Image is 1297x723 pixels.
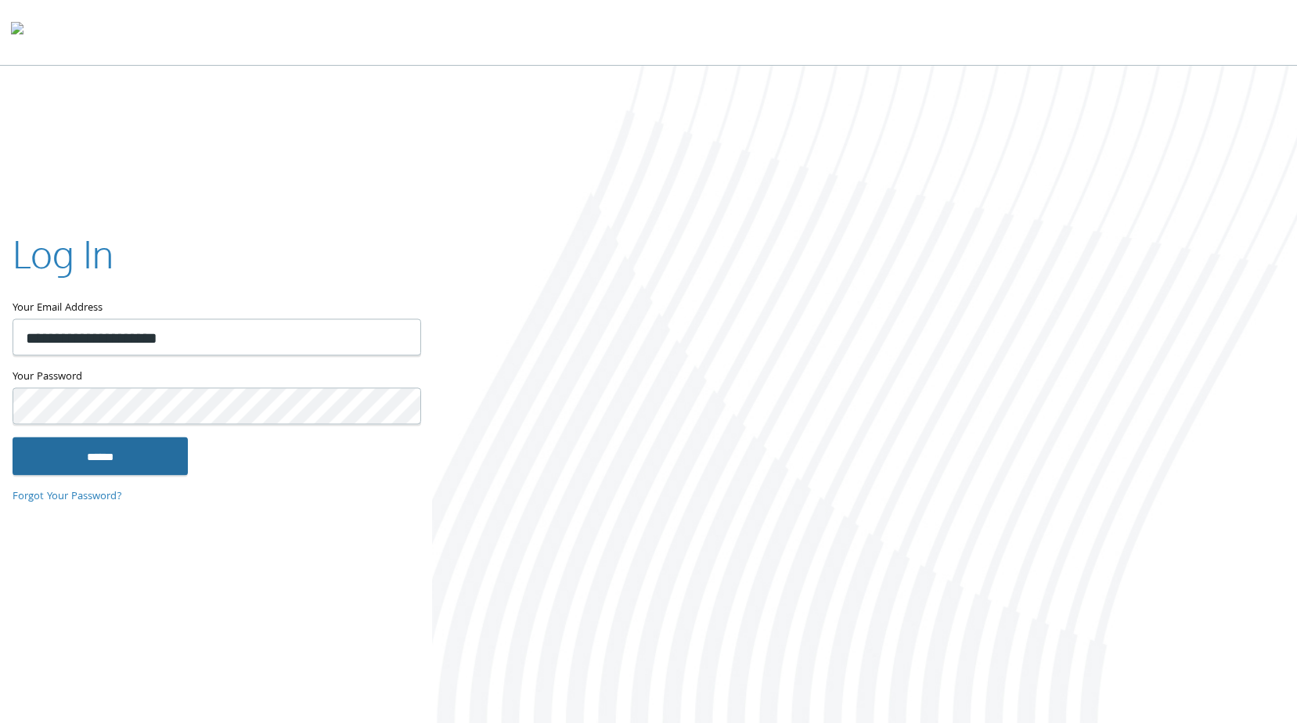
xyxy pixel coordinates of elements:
[390,397,409,415] keeper-lock: Open Keeper Popup
[13,488,122,505] a: Forgot Your Password?
[11,16,23,48] img: todyl-logo-dark.svg
[390,328,409,347] keeper-lock: Open Keeper Popup
[13,228,113,280] h2: Log In
[13,369,420,388] label: Your Password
